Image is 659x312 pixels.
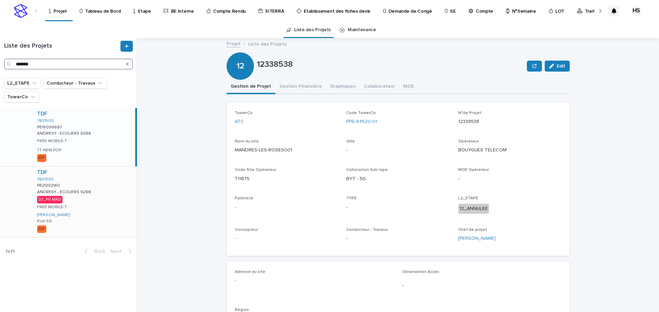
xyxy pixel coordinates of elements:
span: L2_ETAPE [458,196,478,200]
button: Gestion de Projet [227,80,275,94]
span: N°de Projet [458,111,482,115]
span: Nom du site [235,139,259,143]
a: 7801503 [37,118,54,123]
a: [PERSON_NAME] [458,235,496,242]
p: - [458,175,562,183]
p: ANDRESY - ECOLIERS 9288 [37,130,92,136]
button: TowerCo [4,91,39,102]
h1: Liste des Projets [4,42,119,50]
a: Projet [227,39,241,47]
span: Adresse du site [235,270,265,274]
button: MOE [399,80,418,94]
span: Back [90,249,105,254]
span: Code Site Opérateur [235,168,276,172]
span: TYPE [346,196,357,200]
input: Search [4,59,133,70]
p: - [346,235,450,242]
a: Maintenance [348,22,376,38]
button: Edit [545,61,570,72]
span: Région [235,308,249,312]
a: TDF [37,169,47,176]
span: Pylôniste [235,196,253,200]
div: IDF [37,154,46,162]
button: Collaborateur [360,80,399,94]
p: BOUYGUES TELECOM [458,147,562,154]
p: TT NEW POP [37,148,61,153]
span: Observation Accès [402,270,439,274]
p: 12338538 [458,118,562,125]
p: - [235,235,338,242]
img: stacker-logo-s-only.png [14,4,27,18]
span: Code TowerCo [346,111,376,115]
span: Ville [346,139,355,143]
p: 12338538 [257,60,524,70]
p: - [346,204,450,211]
p: PE21202140 [37,182,61,188]
p: MANDRES-LES-ROSES001 [235,147,338,154]
p: Liste des Projets [248,40,287,47]
a: FPS-94520-01 [346,118,377,125]
div: 12_ANNULEE [458,204,489,214]
span: Chef de projet [458,228,487,232]
span: MOE Opérateur [458,168,489,172]
button: L2_ETAPE [4,78,41,89]
div: 12 [227,34,254,71]
p: - [235,204,338,211]
p: - [235,277,394,284]
span: Opérateur [458,139,479,143]
span: Concepteur [235,228,258,232]
button: Gestion Financière [275,80,326,94]
a: ATC [235,118,244,125]
p: Evol 5G [37,219,52,224]
p: - [402,282,562,289]
span: Collocation Sub-type [346,168,388,172]
a: [PERSON_NAME] [37,213,70,217]
button: Back [79,248,108,254]
p: - [346,147,450,154]
span: Next [111,249,126,254]
div: 07_PV MAD [37,196,62,203]
span: Conducteur - Travaux [346,228,388,232]
p: ANDRESY - ECOLIERS 9288 [37,188,92,195]
div: IDF [37,225,46,233]
p: FREE MOBILE-T [37,205,67,210]
p: T11875 [235,175,338,183]
span: TowerCo [235,111,253,115]
p: BYT - 5G [346,175,450,183]
p: PE16099687 [37,124,63,130]
button: Next [108,248,137,254]
span: Edit [557,64,565,68]
a: 7801503 [37,177,54,182]
a: TDF [37,111,47,117]
button: Conducteur - Travaux [44,78,107,89]
p: FREE MOBILE-T [37,139,67,143]
button: Graphiques [326,80,360,94]
a: Liste des Projets [294,22,331,38]
div: HS [631,5,642,16]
